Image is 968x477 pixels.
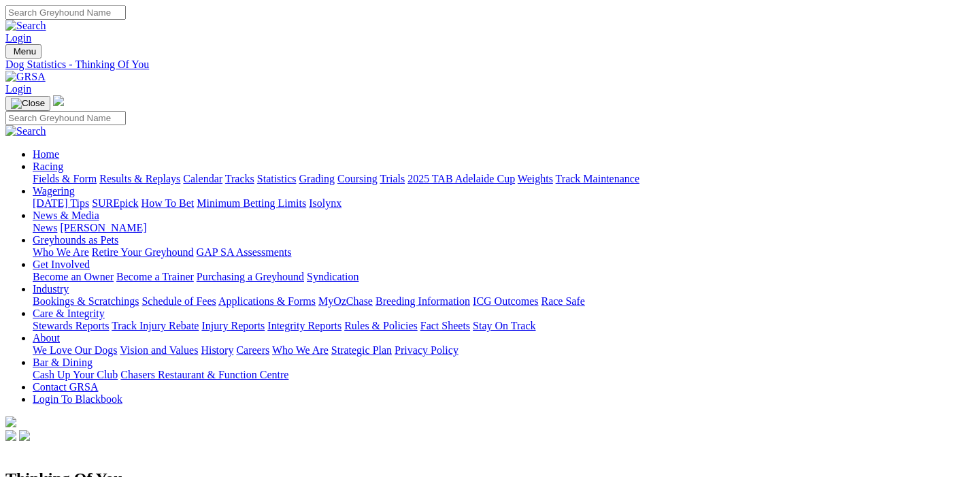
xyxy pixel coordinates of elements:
a: Purchasing a Greyhound [197,271,304,282]
a: Track Maintenance [556,173,639,184]
a: [DATE] Tips [33,197,89,209]
a: Who We Are [272,344,329,356]
a: Results & Replays [99,173,180,184]
input: Search [5,111,126,125]
a: ICG Outcomes [473,295,538,307]
a: Race Safe [541,295,584,307]
a: Fact Sheets [420,320,470,331]
a: About [33,332,60,344]
a: [PERSON_NAME] [60,222,146,233]
a: Syndication [307,271,358,282]
div: About [33,344,963,357]
img: Close [11,98,45,109]
img: logo-grsa-white.png [5,416,16,427]
a: Stay On Track [473,320,535,331]
span: Menu [14,46,36,56]
a: Isolynx [309,197,341,209]
img: logo-grsa-white.png [53,95,64,106]
a: Breeding Information [375,295,470,307]
button: Toggle navigation [5,44,41,59]
a: Rules & Policies [344,320,418,331]
a: Dog Statistics - Thinking Of You [5,59,963,71]
a: Cash Up Your Club [33,369,118,380]
a: Strategic Plan [331,344,392,356]
div: Get Involved [33,271,963,283]
a: Login [5,32,31,44]
a: Get Involved [33,259,90,270]
a: Fields & Form [33,173,97,184]
a: Track Injury Rebate [112,320,199,331]
a: Trials [380,173,405,184]
a: Applications & Forms [218,295,316,307]
img: Search [5,125,46,137]
a: MyOzChase [318,295,373,307]
a: Login [5,83,31,95]
button: Toggle navigation [5,96,50,111]
a: Greyhounds as Pets [33,234,118,246]
a: News [33,222,57,233]
a: Login To Blackbook [33,393,122,405]
a: Coursing [337,173,378,184]
a: Grading [299,173,335,184]
div: Greyhounds as Pets [33,246,963,259]
img: GRSA [5,71,46,83]
a: Minimum Betting Limits [197,197,306,209]
a: We Love Our Dogs [33,344,117,356]
img: twitter.svg [19,430,30,441]
a: Become a Trainer [116,271,194,282]
a: Industry [33,283,69,295]
a: Bookings & Scratchings [33,295,139,307]
a: Vision and Values [120,344,198,356]
a: Home [33,148,59,160]
a: Calendar [183,173,222,184]
img: facebook.svg [5,430,16,441]
a: Stewards Reports [33,320,109,331]
a: Bar & Dining [33,357,93,368]
a: Chasers Restaurant & Function Centre [120,369,288,380]
a: Careers [236,344,269,356]
div: Wagering [33,197,963,210]
a: Integrity Reports [267,320,341,331]
div: News & Media [33,222,963,234]
a: Wagering [33,185,75,197]
a: News & Media [33,210,99,221]
a: Privacy Policy [395,344,458,356]
a: 2025 TAB Adelaide Cup [407,173,515,184]
a: Become an Owner [33,271,114,282]
img: Search [5,20,46,32]
a: Tracks [225,173,254,184]
a: GAP SA Assessments [197,246,292,258]
a: How To Bet [141,197,195,209]
a: Schedule of Fees [141,295,216,307]
div: Bar & Dining [33,369,963,381]
div: Care & Integrity [33,320,963,332]
a: Injury Reports [201,320,265,331]
a: Care & Integrity [33,308,105,319]
a: Statistics [257,173,297,184]
div: Racing [33,173,963,185]
a: History [201,344,233,356]
div: Industry [33,295,963,308]
a: Contact GRSA [33,381,98,393]
input: Search [5,5,126,20]
a: SUREpick [92,197,138,209]
a: Racing [33,161,63,172]
a: Who We Are [33,246,89,258]
a: Retire Your Greyhound [92,246,194,258]
a: Weights [518,173,553,184]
